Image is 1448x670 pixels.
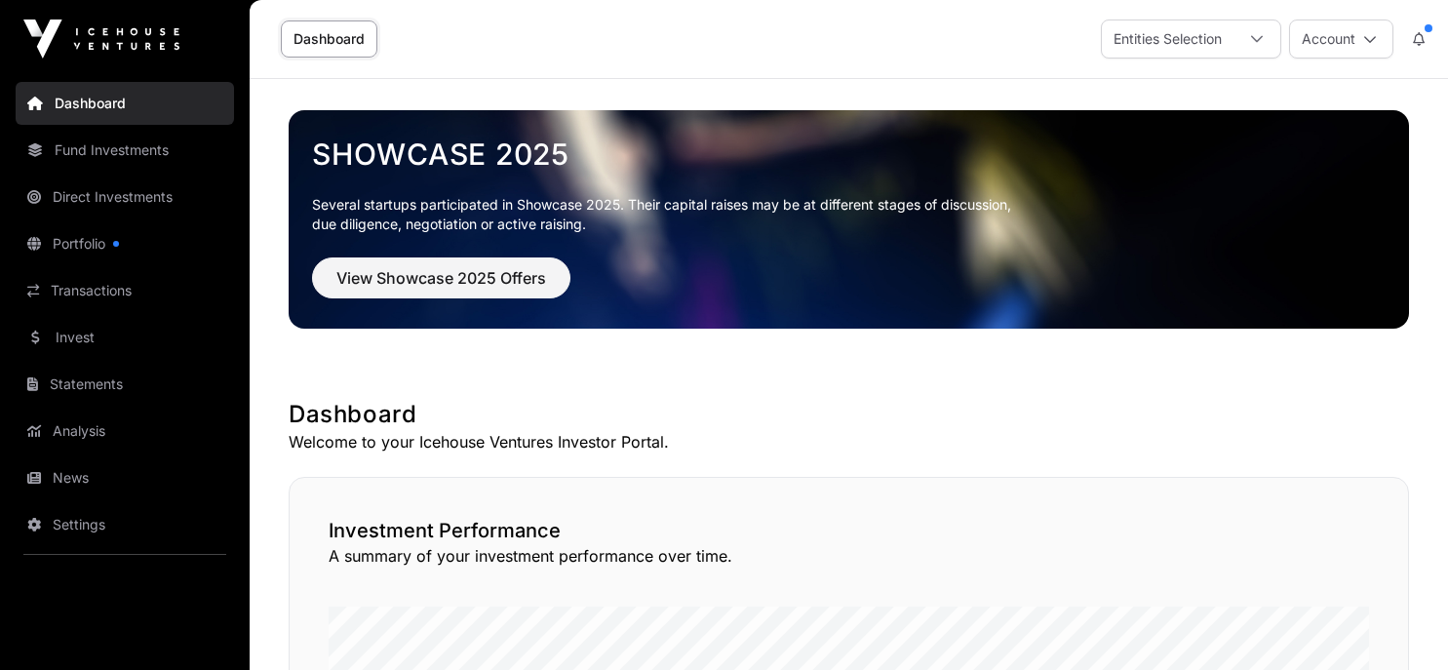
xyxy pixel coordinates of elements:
iframe: Chat Widget [1350,576,1448,670]
button: Account [1289,20,1393,59]
h1: Dashboard [289,399,1409,430]
a: Statements [16,363,234,406]
a: Transactions [16,269,234,312]
h2: Investment Performance [329,517,1369,544]
a: News [16,456,234,499]
a: Settings [16,503,234,546]
a: Invest [16,316,234,359]
a: Portfolio [16,222,234,265]
a: Dashboard [281,20,377,58]
p: A summary of your investment performance over time. [329,544,1369,568]
a: Direct Investments [16,176,234,218]
img: Icehouse Ventures Logo [23,20,179,59]
a: Fund Investments [16,129,234,172]
button: View Showcase 2025 Offers [312,257,570,298]
span: View Showcase 2025 Offers [336,266,546,290]
a: Analysis [16,410,234,453]
div: Entities Selection [1102,20,1233,58]
p: Several startups participated in Showcase 2025. Their capital raises may be at different stages o... [312,195,1386,234]
img: Showcase 2025 [289,110,1409,329]
p: Welcome to your Icehouse Ventures Investor Portal. [289,430,1409,453]
a: Showcase 2025 [312,137,1386,172]
a: Dashboard [16,82,234,125]
a: View Showcase 2025 Offers [312,277,570,296]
